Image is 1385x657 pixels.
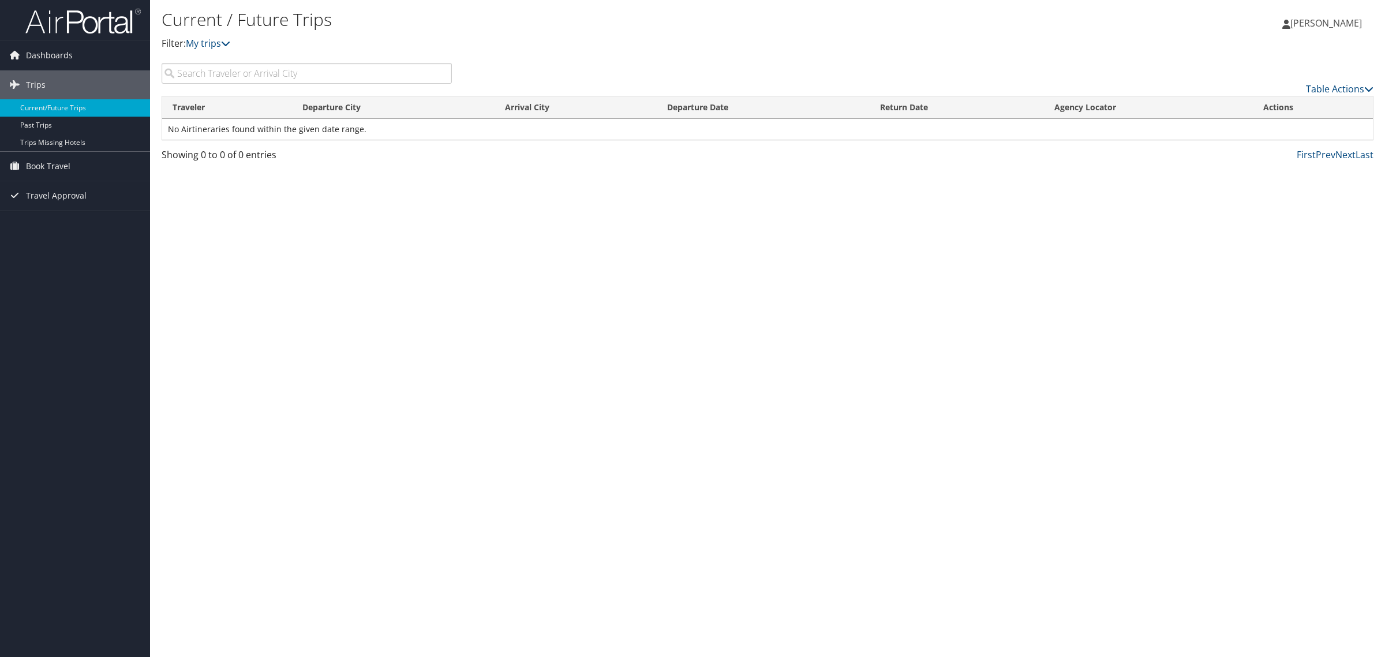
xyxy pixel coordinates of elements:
[1297,148,1316,161] a: First
[162,148,452,167] div: Showing 0 to 0 of 0 entries
[1290,17,1362,29] span: [PERSON_NAME]
[26,152,70,181] span: Book Travel
[162,8,969,32] h1: Current / Future Trips
[162,96,292,119] th: Traveler: activate to sort column ascending
[26,181,87,210] span: Travel Approval
[162,36,969,51] p: Filter:
[1044,96,1253,119] th: Agency Locator: activate to sort column ascending
[1282,6,1373,40] a: [PERSON_NAME]
[1335,148,1356,161] a: Next
[25,8,141,35] img: airportal-logo.png
[26,70,46,99] span: Trips
[1253,96,1373,119] th: Actions
[657,96,870,119] th: Departure Date: activate to sort column descending
[162,119,1373,140] td: No Airtineraries found within the given date range.
[1356,148,1373,161] a: Last
[186,37,230,50] a: My trips
[870,96,1044,119] th: Return Date: activate to sort column ascending
[495,96,657,119] th: Arrival City: activate to sort column ascending
[26,41,73,70] span: Dashboards
[162,63,452,84] input: Search Traveler or Arrival City
[1306,83,1373,95] a: Table Actions
[292,96,495,119] th: Departure City: activate to sort column ascending
[1316,148,1335,161] a: Prev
